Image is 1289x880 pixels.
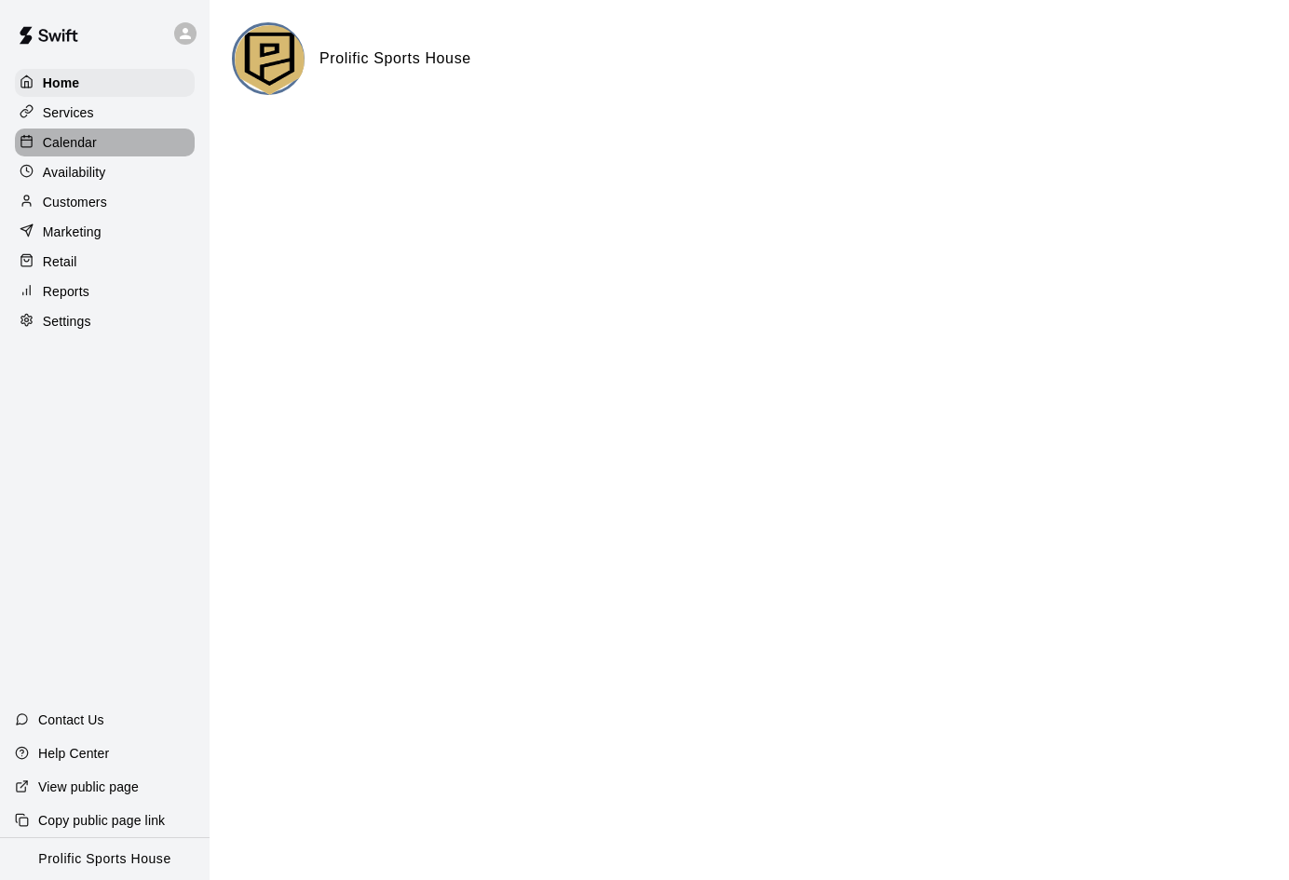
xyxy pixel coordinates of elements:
a: Settings [15,307,195,335]
a: Customers [15,188,195,216]
a: Reports [15,278,195,305]
p: Retail [43,252,77,271]
a: Home [15,69,195,97]
a: Marketing [15,218,195,246]
p: Availability [43,163,106,182]
p: Reports [43,282,89,301]
p: Marketing [43,223,102,241]
p: Settings [43,312,91,331]
img: Prolific Sports House logo [235,25,305,95]
a: Calendar [15,129,195,156]
p: Help Center [38,744,109,763]
p: Home [43,74,80,92]
p: Contact Us [38,711,104,729]
p: Copy public page link [38,811,165,830]
a: Services [15,99,195,127]
p: Customers [43,193,107,211]
p: Prolific Sports House [38,849,170,869]
h6: Prolific Sports House [319,47,471,71]
p: View public page [38,778,139,796]
p: Calendar [43,133,97,152]
a: Retail [15,248,195,276]
a: Availability [15,158,195,186]
p: Services [43,103,94,122]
